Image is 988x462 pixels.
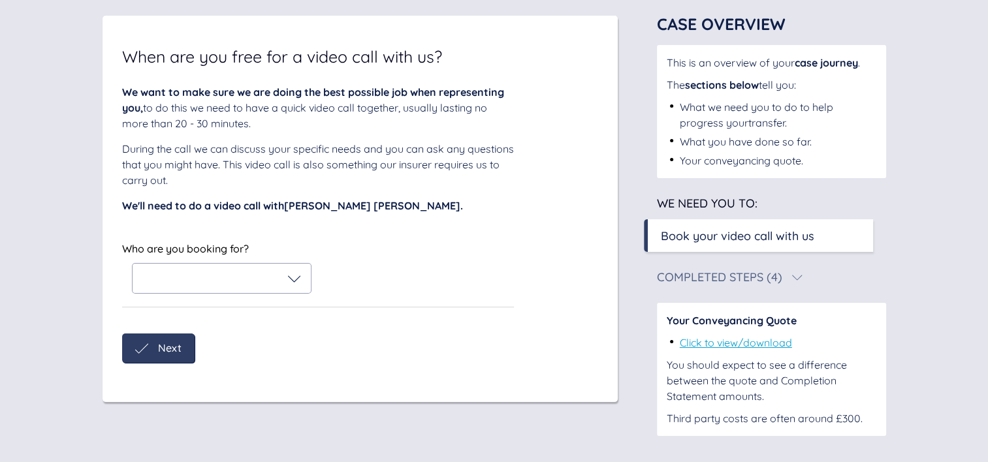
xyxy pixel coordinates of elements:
[680,99,876,131] div: What we need you to do to help progress your transfer .
[657,14,786,34] span: Case Overview
[680,134,812,149] div: What you have done so far.
[657,196,757,211] span: We need you to:
[122,85,504,114] span: We want to make sure we are doing the best possible job when representing you,
[661,227,814,245] div: Book your video call with us
[657,271,782,283] div: Completed Steps (4)
[667,410,876,426] div: Third party costs are often around £300.
[685,78,759,91] span: sections below
[122,242,249,255] span: Who are you booking for?
[122,199,463,212] span: We'll need to do a video call with [PERSON_NAME] [PERSON_NAME] .
[667,357,876,404] div: You should expect to see a difference between the quote and Completion Statement amounts.
[122,48,442,65] span: When are you free for a video call with us?
[680,153,803,168] div: Your conveyancing quote.
[667,77,876,93] div: The tell you:
[795,56,858,69] span: case journey
[667,55,876,70] div: This is an overview of your .
[158,342,182,354] span: Next
[680,336,792,349] a: Click to view/download
[122,84,514,131] div: to do this we need to have a quick video call together, usually lasting no more than 20 - 30 minu...
[667,314,797,327] span: Your Conveyancing Quote
[122,141,514,188] div: During the call we can discuss your specific needs and you can ask any questions that you might h...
